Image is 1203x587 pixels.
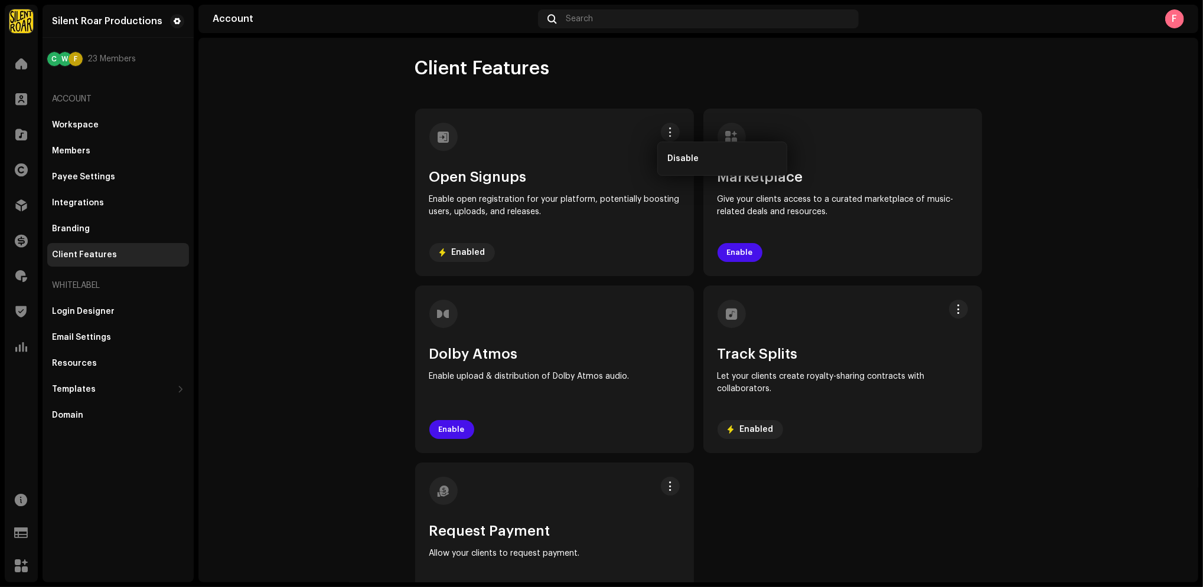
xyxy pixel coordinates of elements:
[718,347,968,361] h3: Track Splits
[439,418,465,441] span: Enable
[58,52,72,66] div: W
[47,271,189,300] re-a-nav-header: Whitelabel
[47,139,189,163] re-m-nav-item: Members
[87,54,136,64] span: 23 Members
[47,243,189,267] re-m-nav-item: Client Features
[52,385,96,394] div: Templates
[69,52,83,66] div: F
[718,370,968,395] p: Let your clients create royalty-sharing contracts with collaborators.
[718,243,762,262] button: Enable
[47,326,189,349] re-m-nav-item: Email Settings
[47,113,189,137] re-m-nav-item: Workspace
[52,224,90,234] div: Branding
[429,194,680,218] p: Enable open registration for your platform, potentially boosting users, uploads, and releases.
[47,165,189,189] re-m-nav-item: Payee Settings
[667,154,699,163] span: Disable
[429,420,474,439] button: Enable
[429,524,680,538] h3: Request Payment
[52,17,162,26] div: Silent Roar Productions
[52,307,115,316] div: Login Designer
[52,198,104,208] div: Integrations
[52,172,115,182] div: Payee Settings
[1165,9,1184,28] div: F
[429,547,680,560] p: Allow your clients to request payment.
[9,9,33,33] img: fcfd72e7-8859-4002-b0df-9a7058150634
[429,347,680,361] h3: Dolby Atmos
[566,14,593,24] span: Search
[452,248,485,257] strong: Enabled
[727,241,753,264] span: Enable
[52,250,117,260] div: Client Features
[213,14,533,24] div: Account
[52,146,90,156] div: Members
[47,85,189,113] re-a-nav-header: Account
[47,300,189,323] re-m-nav-item: Login Designer
[740,425,774,434] strong: Enabled
[47,52,61,66] div: C
[52,411,83,420] div: Domain
[718,194,968,218] p: Give your clients access to a curated marketplace of music-related deals and resources.
[718,170,968,184] h3: Marketplace
[52,359,97,368] div: Resources
[429,170,680,184] h3: Open Signups
[47,378,189,401] re-m-nav-dropdown: Templates
[47,352,189,375] re-m-nav-item: Resources
[52,333,111,342] div: Email Settings
[429,370,680,383] p: Enable upload & distribution of Dolby Atmos audio.
[47,217,189,241] re-m-nav-item: Branding
[415,57,550,80] span: Client Features
[47,404,189,427] re-m-nav-item: Domain
[47,191,189,215] re-m-nav-item: Integrations
[52,120,99,130] div: Workspace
